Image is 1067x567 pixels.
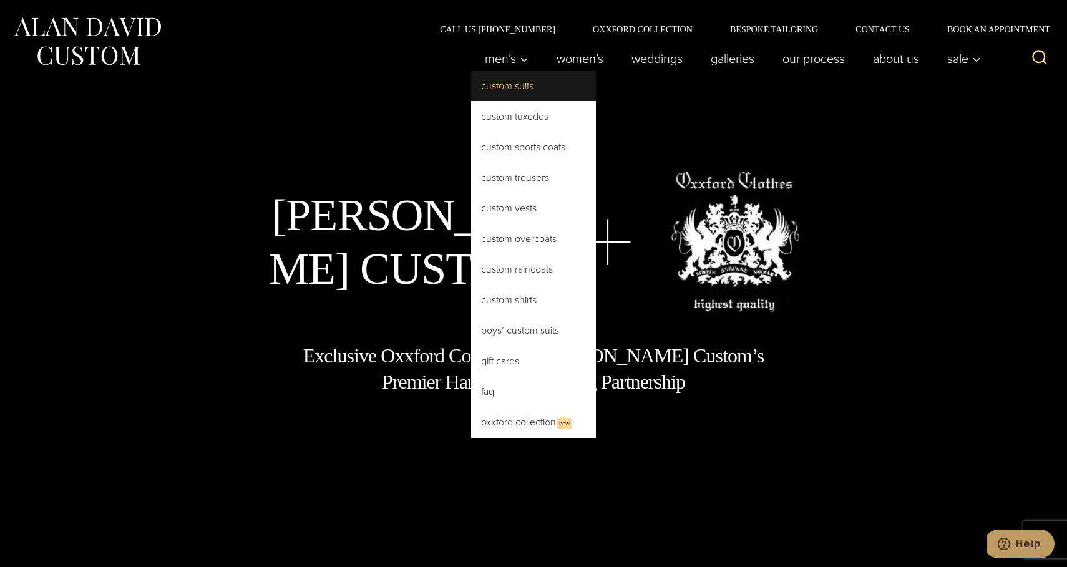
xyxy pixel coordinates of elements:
a: Call Us [PHONE_NUMBER] [421,25,574,34]
a: Book an Appointment [928,25,1055,34]
img: Alan David Custom [12,14,162,69]
a: Oxxford Collection [574,25,711,34]
a: Custom Sports Coats [471,132,596,162]
a: Our Process [769,46,859,71]
a: Contact Us [837,25,928,34]
a: Custom Vests [471,193,596,223]
a: Custom Suits [471,71,596,101]
h1: Exclusive Oxxford Collection | [PERSON_NAME] Custom’s Premier Handmade Clothing Partnership [302,343,765,395]
button: View Search Form [1025,44,1055,74]
a: Gift Cards [471,346,596,376]
a: Bespoke Tailoring [711,25,837,34]
a: Oxxford CollectionNew [471,407,596,438]
a: Galleries [697,46,769,71]
a: About Us [859,46,933,71]
a: Boys’ Custom Suits [471,316,596,346]
a: Women’s [543,46,618,71]
h1: [PERSON_NAME] Custom [268,188,544,296]
button: Sale sub menu toggle [933,46,988,71]
img: oxxford clothes, highest quality [671,172,799,312]
nav: Secondary Navigation [421,25,1055,34]
a: Custom Shirts [471,285,596,315]
iframe: Opens a widget where you can chat to one of our agents [987,530,1055,561]
nav: Primary Navigation [471,46,988,71]
a: Custom Tuxedos [471,102,596,132]
button: Child menu of Men’s [471,46,543,71]
a: weddings [618,46,697,71]
a: FAQ [471,377,596,407]
a: Custom Trousers [471,163,596,193]
span: New [557,418,572,429]
a: Custom Raincoats [471,254,596,284]
a: Custom Overcoats [471,224,596,254]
